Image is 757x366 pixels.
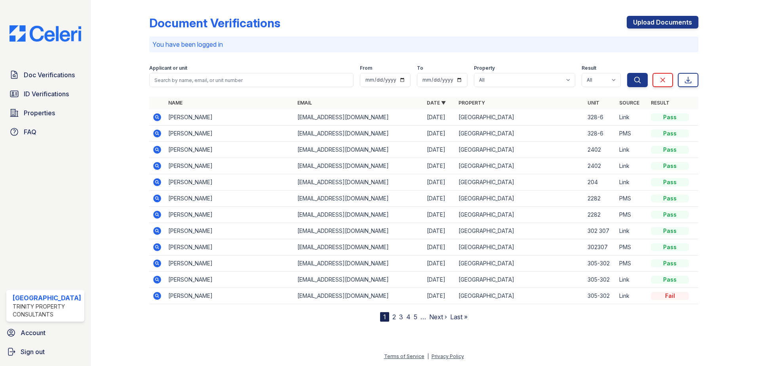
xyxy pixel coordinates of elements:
[165,142,295,158] td: [PERSON_NAME]
[616,109,648,126] td: Link
[582,65,596,71] label: Result
[584,255,616,272] td: 305-302
[584,223,616,239] td: 302 307
[455,239,585,255] td: [GEOGRAPHIC_DATA]
[424,142,455,158] td: [DATE]
[168,100,183,106] a: Name
[24,89,69,99] span: ID Verifications
[165,288,295,304] td: [PERSON_NAME]
[651,113,689,121] div: Pass
[424,223,455,239] td: [DATE]
[406,313,411,321] a: 4
[294,191,424,207] td: [EMAIL_ADDRESS][DOMAIN_NAME]
[294,255,424,272] td: [EMAIL_ADDRESS][DOMAIN_NAME]
[458,100,485,106] a: Property
[455,255,585,272] td: [GEOGRAPHIC_DATA]
[584,207,616,223] td: 2282
[24,70,75,80] span: Doc Verifications
[21,328,46,337] span: Account
[619,100,639,106] a: Source
[627,16,698,29] a: Upload Documents
[651,162,689,170] div: Pass
[455,191,585,207] td: [GEOGRAPHIC_DATA]
[584,142,616,158] td: 2402
[384,353,424,359] a: Terms of Service
[450,313,468,321] a: Last »
[584,174,616,191] td: 204
[584,191,616,207] td: 2282
[294,158,424,174] td: [EMAIL_ADDRESS][DOMAIN_NAME]
[616,207,648,223] td: PMS
[651,211,689,219] div: Pass
[584,109,616,126] td: 328-6
[616,223,648,239] td: Link
[455,109,585,126] td: [GEOGRAPHIC_DATA]
[584,272,616,288] td: 305-302
[165,272,295,288] td: [PERSON_NAME]
[424,109,455,126] td: [DATE]
[584,239,616,255] td: 302307
[616,126,648,142] td: PMS
[651,130,689,137] div: Pass
[294,272,424,288] td: [EMAIL_ADDRESS][DOMAIN_NAME]
[6,67,84,83] a: Doc Verifications
[297,100,312,106] a: Email
[165,207,295,223] td: [PERSON_NAME]
[21,347,45,356] span: Sign out
[3,25,87,42] img: CE_Logo_Blue-a8612792a0a2168367f1c8372b55b34899dd931a85d93a1a3d3e32e68fde9ad4.png
[616,174,648,191] td: Link
[651,243,689,251] div: Pass
[392,313,396,321] a: 2
[424,174,455,191] td: [DATE]
[149,16,280,30] div: Document Verifications
[616,142,648,158] td: Link
[424,272,455,288] td: [DATE]
[455,207,585,223] td: [GEOGRAPHIC_DATA]
[455,288,585,304] td: [GEOGRAPHIC_DATA]
[616,288,648,304] td: Link
[294,223,424,239] td: [EMAIL_ADDRESS][DOMAIN_NAME]
[152,40,696,49] p: You have been logged in
[165,191,295,207] td: [PERSON_NAME]
[424,207,455,223] td: [DATE]
[165,239,295,255] td: [PERSON_NAME]
[651,292,689,300] div: Fail
[455,223,585,239] td: [GEOGRAPHIC_DATA]
[455,126,585,142] td: [GEOGRAPHIC_DATA]
[380,312,389,322] div: 1
[294,109,424,126] td: [EMAIL_ADDRESS][DOMAIN_NAME]
[294,239,424,255] td: [EMAIL_ADDRESS][DOMAIN_NAME]
[13,293,81,303] div: [GEOGRAPHIC_DATA]
[149,73,354,87] input: Search by name, email, or unit number
[616,255,648,272] td: PMS
[3,344,87,360] button: Sign out
[6,105,84,121] a: Properties
[651,276,689,284] div: Pass
[616,191,648,207] td: PMS
[616,158,648,174] td: Link
[651,259,689,267] div: Pass
[294,207,424,223] td: [EMAIL_ADDRESS][DOMAIN_NAME]
[24,108,55,118] span: Properties
[6,124,84,140] a: FAQ
[432,353,464,359] a: Privacy Policy
[6,86,84,102] a: ID Verifications
[424,255,455,272] td: [DATE]
[651,146,689,154] div: Pass
[455,174,585,191] td: [GEOGRAPHIC_DATA]
[455,142,585,158] td: [GEOGRAPHIC_DATA]
[424,239,455,255] td: [DATE]
[651,194,689,202] div: Pass
[294,142,424,158] td: [EMAIL_ADDRESS][DOMAIN_NAME]
[427,100,446,106] a: Date ▼
[165,158,295,174] td: [PERSON_NAME]
[420,312,426,322] span: …
[165,109,295,126] td: [PERSON_NAME]
[429,313,447,321] a: Next ›
[165,174,295,191] td: [PERSON_NAME]
[399,313,403,321] a: 3
[588,100,599,106] a: Unit
[165,255,295,272] td: [PERSON_NAME]
[651,100,670,106] a: Result
[651,178,689,186] div: Pass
